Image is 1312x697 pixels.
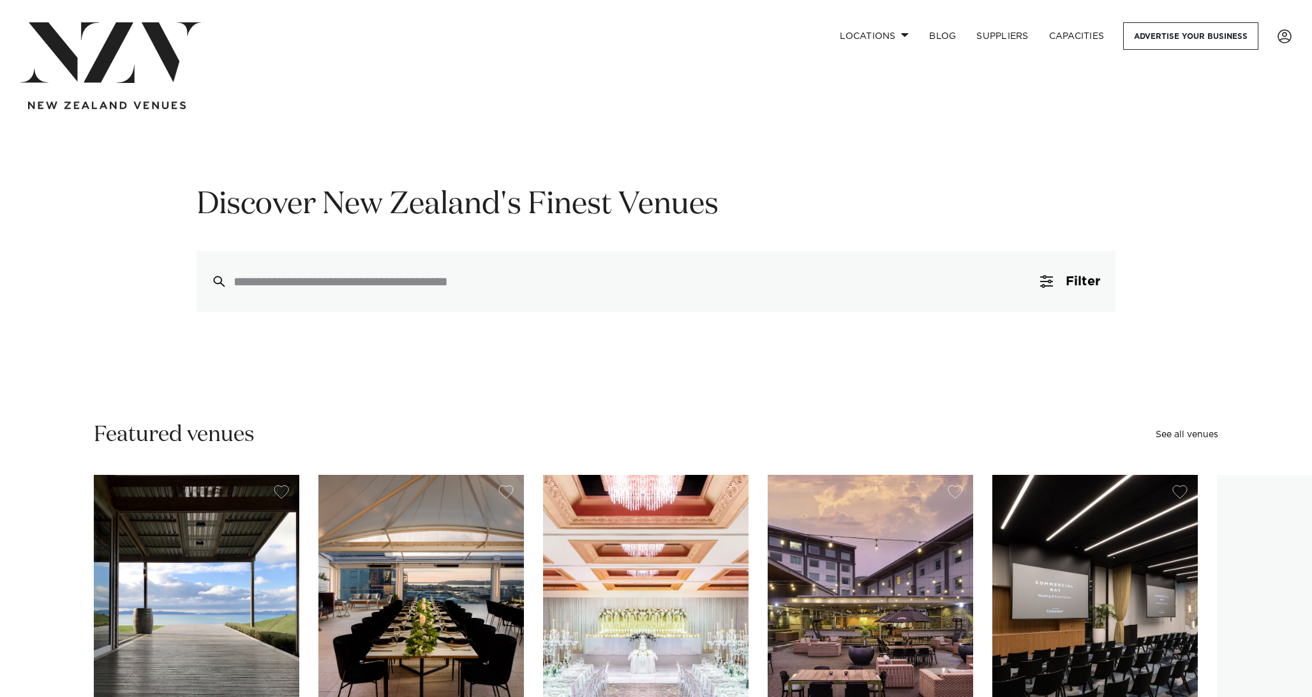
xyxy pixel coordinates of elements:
[1066,275,1100,288] span: Filter
[919,22,966,50] a: BLOG
[20,22,201,83] img: nzv-logo.png
[94,421,255,449] h2: Featured venues
[966,22,1038,50] a: SUPPLIERS
[1123,22,1258,50] a: Advertise your business
[28,101,186,110] img: new-zealand-venues-text.png
[1025,251,1115,312] button: Filter
[1156,430,1218,439] a: See all venues
[830,22,919,50] a: Locations
[1039,22,1115,50] a: Capacities
[197,185,1115,225] h1: Discover New Zealand's Finest Venues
